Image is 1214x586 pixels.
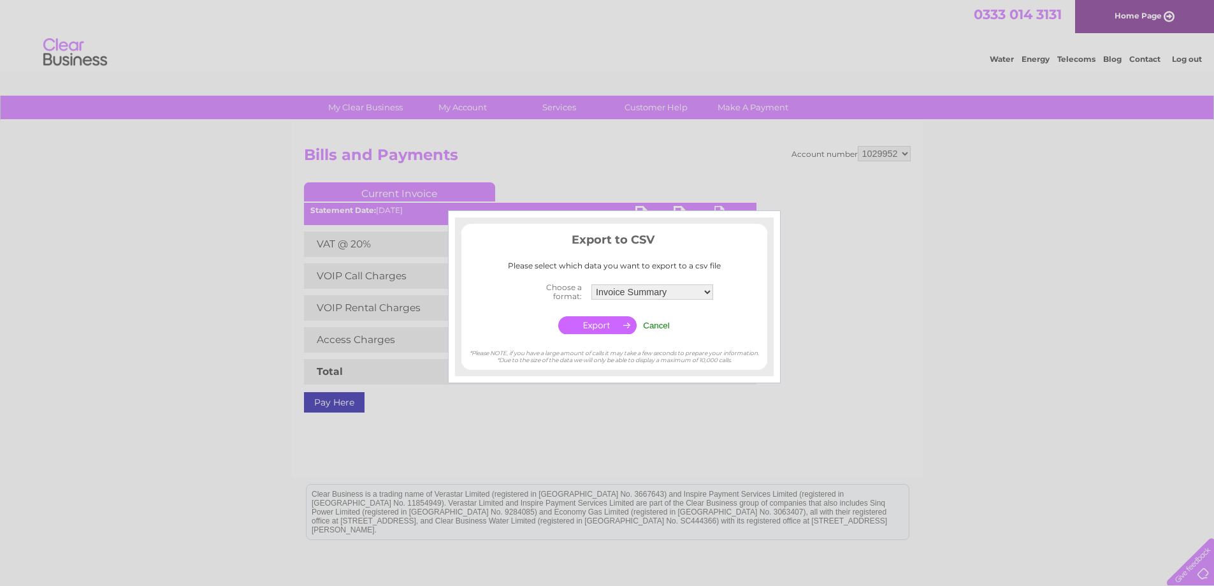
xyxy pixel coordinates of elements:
th: Choose a format: [512,279,588,305]
div: Please select which data you want to export to a csv file [461,261,767,270]
h3: Export to CSV [461,231,767,253]
a: Log out [1172,54,1202,64]
a: Water [990,54,1014,64]
a: Blog [1103,54,1122,64]
a: Contact [1129,54,1160,64]
div: Clear Business is a trading name of Verastar Limited (registered in [GEOGRAPHIC_DATA] No. 3667643... [307,7,909,62]
a: Telecoms [1057,54,1095,64]
a: 0333 014 3131 [974,6,1062,22]
input: Cancel [643,321,670,330]
div: *Please NOTE, if you have a large amount of calls it may take a few seconds to prepare your infor... [461,337,767,363]
a: Energy [1022,54,1050,64]
img: logo.png [43,33,108,72]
